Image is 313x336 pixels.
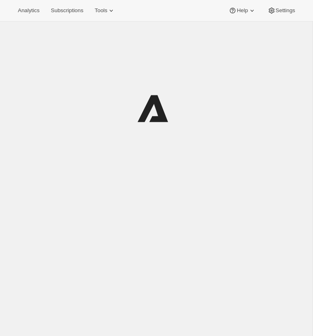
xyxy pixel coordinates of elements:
[18,7,39,14] span: Analytics
[95,7,107,14] span: Tools
[276,7,295,14] span: Settings
[51,7,83,14] span: Subscriptions
[263,5,300,16] button: Settings
[90,5,120,16] button: Tools
[13,5,44,16] button: Analytics
[237,7,248,14] span: Help
[46,5,88,16] button: Subscriptions
[224,5,261,16] button: Help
